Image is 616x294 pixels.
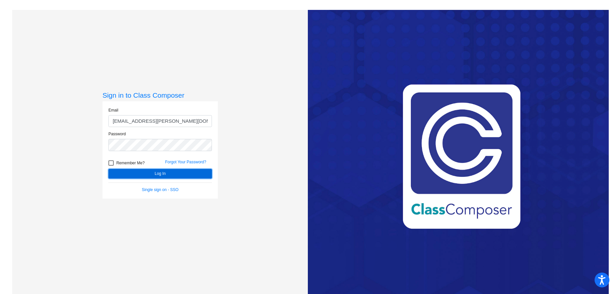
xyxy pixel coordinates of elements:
[108,169,212,179] button: Log In
[165,160,206,164] a: Forgot Your Password?
[108,107,118,113] label: Email
[108,131,126,137] label: Password
[142,187,178,192] a: Single sign on - SSO
[103,91,218,99] h3: Sign in to Class Composer
[116,159,145,167] span: Remember Me?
